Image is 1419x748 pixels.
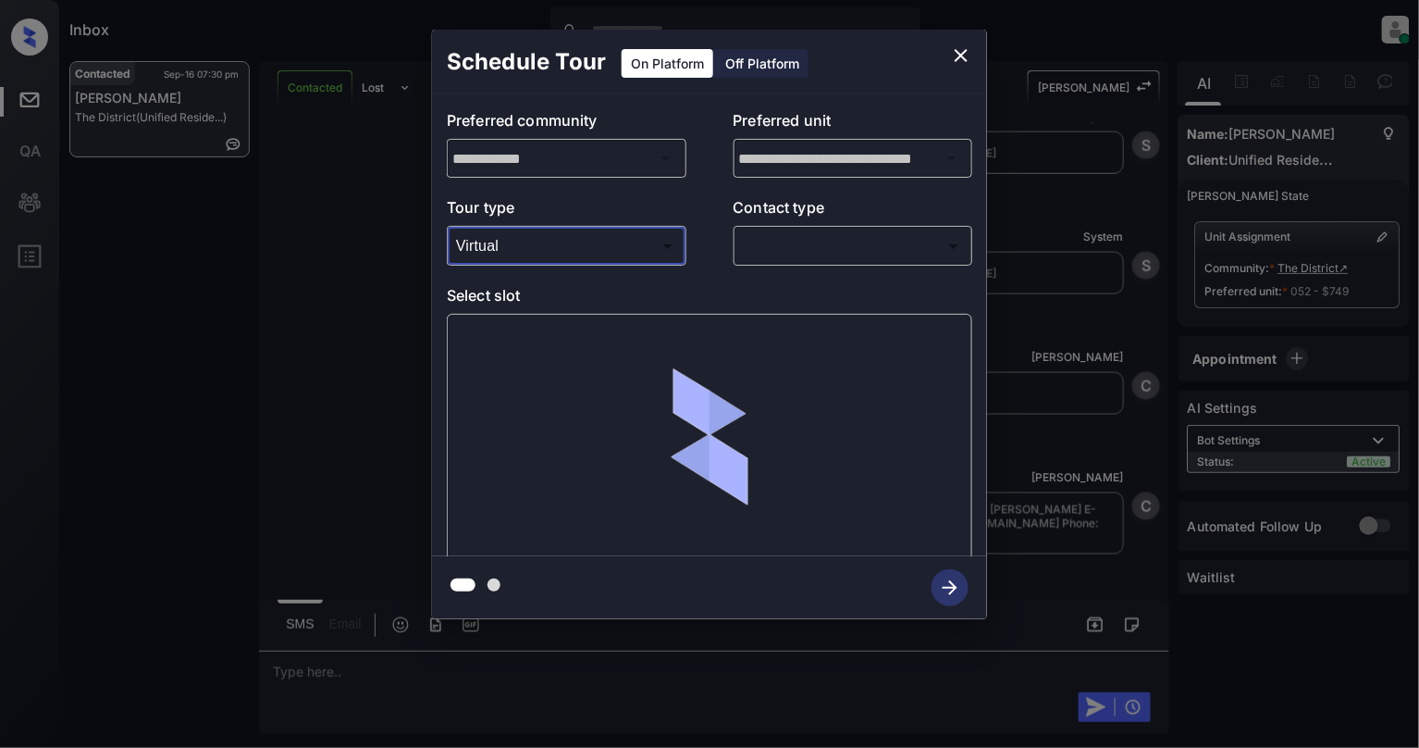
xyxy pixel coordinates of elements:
[716,49,808,78] div: Off Platform
[734,109,973,139] p: Preferred unit
[447,109,686,139] p: Preferred community
[943,37,980,74] button: close
[622,49,713,78] div: On Platform
[920,564,980,612] button: btn-next
[734,196,973,226] p: Contact type
[601,329,819,546] img: loaderv1.7921fd1ed0a854f04152.gif
[447,196,686,226] p: Tour type
[447,284,972,314] p: Select slot
[432,30,621,94] h2: Schedule Tour
[451,231,682,261] div: Virtual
